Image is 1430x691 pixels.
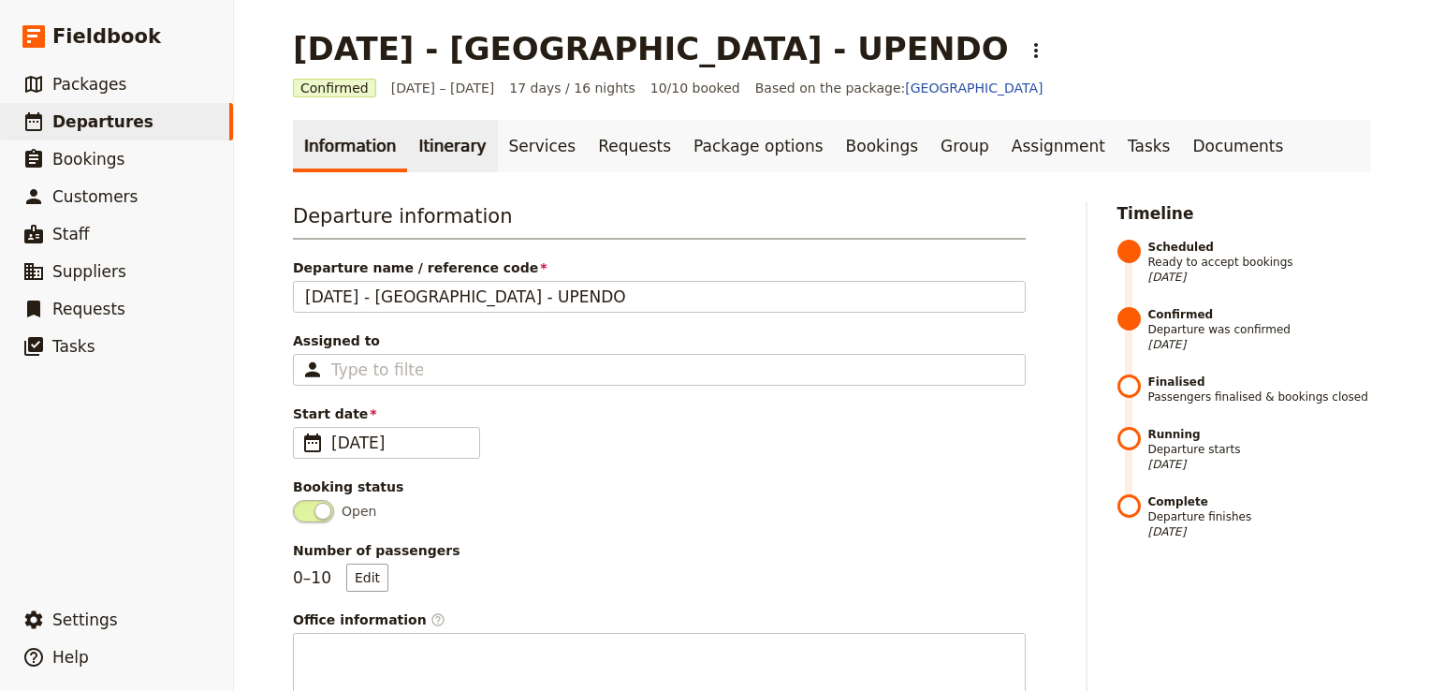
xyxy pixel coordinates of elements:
span: Help [52,648,89,667]
a: Requests [587,120,682,172]
a: Itinerary [407,120,497,172]
span: Passengers finalised & bookings closed [1148,375,1372,404]
span: Departure finishes [1148,494,1372,539]
span: Departure was confirmed [1148,307,1372,352]
span: [DATE] [1148,457,1372,472]
span: Departures [52,112,153,131]
span: Fieldbook [52,22,161,51]
strong: Scheduled [1148,240,1372,255]
span: Departure name / reference code [293,258,1026,277]
a: Group [929,120,1000,172]
strong: Complete [1148,494,1372,509]
a: Services [498,120,588,172]
input: Departure name / reference code [293,281,1026,313]
span: Staff [52,225,90,243]
span: Assigned to [293,331,1026,350]
span: Bookings [52,150,124,169]
span: Open [342,502,376,521]
a: Assignment [1000,120,1116,172]
span: Customers [52,187,138,206]
span: Departure starts [1148,427,1372,472]
span: Requests [52,300,125,318]
span: Office information [293,610,1026,629]
span: Suppliers [52,262,126,281]
strong: Confirmed [1148,307,1372,322]
a: Documents [1181,120,1294,172]
span: ​ [430,612,445,627]
span: Settings [52,610,118,629]
input: Assigned to [331,359,423,381]
span: [DATE] [331,432,468,454]
a: Bookings [835,120,929,172]
button: Number of passengers0–10 [346,564,388,592]
span: Packages [52,75,126,94]
span: Based on the package: [755,79,1043,97]
span: 17 days / 16 nights [509,79,635,97]
h1: [DATE] - [GEOGRAPHIC_DATA] - UPENDO [293,30,1009,67]
span: Start date [293,404,1026,423]
span: Number of passengers [293,541,1026,560]
span: [DATE] [1148,337,1372,352]
a: Tasks [1116,120,1182,172]
span: 10/10 booked [650,79,740,97]
span: ​ [301,432,324,454]
h2: Timeline [1117,202,1372,225]
strong: Finalised [1148,375,1372,390]
span: Ready to accept bookings [1148,240,1372,285]
h3: Departure information [293,202,1026,240]
span: [DATE] [1148,270,1372,285]
a: [GEOGRAPHIC_DATA] [905,81,1043,96]
button: Actions [1020,35,1052,66]
a: Information [293,120,407,172]
span: [DATE] – [DATE] [391,79,495,97]
div: Booking status [293,478,1026,496]
span: Tasks [52,337,95,356]
strong: Running [1148,427,1372,442]
span: Confirmed [293,79,376,97]
a: Package options [682,120,834,172]
p: 0 – 10 [293,564,388,592]
span: [DATE] [1148,524,1372,539]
